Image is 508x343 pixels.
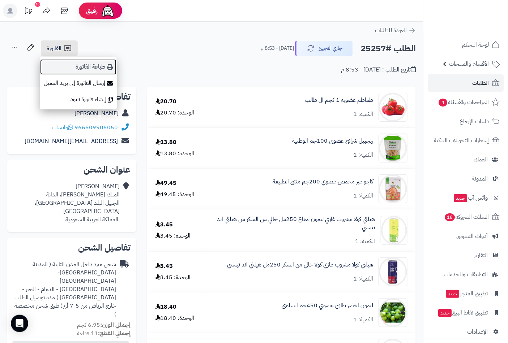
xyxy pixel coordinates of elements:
[292,137,373,145] a: زنجبيل شرائح عضوي 100جم الوطنية
[444,212,489,222] span: السلات المتروكة
[379,93,407,122] img: 1671256811-%D8%A8%D9%86%D8%AF%D9%88%D8%B1%D8%A9-90x90.png
[438,97,489,107] span: المراجعات والأسئلة
[459,17,501,32] img: logo-2.png
[11,315,28,332] div: Open Intercom Messenger
[353,192,373,200] div: الكمية: 1
[35,2,40,7] div: 10
[13,243,131,252] h2: تفاصيل الشحن
[381,216,407,245] img: 1739394468-725765694454-90x90.jpg
[100,321,131,329] strong: إجمالي الوزن:
[453,193,488,203] span: وآتس آب
[273,178,373,186] a: كاجو غير محمص عضوي 200جم منتج الطبيعة
[25,137,118,146] a: [EMAIL_ADDRESS][DOMAIN_NAME]
[74,123,118,132] a: 966509905050
[438,309,452,317] span: جديد
[305,96,373,104] a: طماطم عضوية 1 كجم ال طالب
[155,221,173,229] div: 3.45
[40,91,117,108] a: إنشاء فاتورة قيود
[428,227,504,245] a: أدوات التسويق
[428,304,504,321] a: تطبيق نقاط البيعجديد
[353,110,373,118] div: الكمية: 1
[155,97,177,106] div: 20.70
[13,260,116,318] div: شحن مبرد داخل المدن التالية ( المدينة [GEOGRAPHIC_DATA]- [GEOGRAPHIC_DATA] - [GEOGRAPHIC_DATA] - ...
[353,275,373,283] div: الكمية: 1
[437,308,488,318] span: تطبيق نقاط البيع
[47,44,61,53] span: الفاتورة
[155,149,195,158] div: الوحدة: 13.80
[155,138,177,147] div: 13.80
[428,266,504,283] a: التطبيقات والخدمات
[77,321,131,329] small: 6.95 كجم
[456,231,488,241] span: أدوات التسويق
[445,213,455,221] span: 18
[449,59,489,69] span: الأقسام والمنتجات
[439,99,447,107] span: 4
[355,237,375,246] div: الكمية: 1
[428,247,504,264] a: التقارير
[379,174,407,203] img: 1694479280-8436592890408-90x90.jpg
[379,257,407,286] img: 1739988735-%D9%87%D9%84%D8%AB%D9%8A%20%D9%83%D9%88%D9%84%D8%A7%20-90x90.jpg
[379,134,407,162] img: 1690579020-6281062551578-90x90.jpg
[474,250,488,260] span: التقارير
[40,59,117,75] a: طباعة الفاتورة
[428,189,504,207] a: وآتس آبجديد
[472,174,488,184] span: المدونة
[375,26,416,35] a: العودة للطلبات
[428,113,504,130] a: طلبات الإرجاع
[215,215,375,232] a: هيلثي كولا مشروب غازي ليمون نعناع 250مل خالي من السكر من هيلثي اند تيستي
[375,26,407,35] span: العودة للطلبات
[155,109,195,117] div: الوحدة: 20.70
[445,288,488,299] span: تطبيق المتجر
[155,303,177,311] div: 18.40
[434,135,489,146] span: إشعارات التحويلات البنكية
[155,273,191,282] div: الوحدة: 3.45
[227,261,373,269] a: هيلثي كولا مشروب غازي كولا خالي من السكر 250مل هيلثي اند تيستي
[13,165,131,174] h2: عنوان الشحن
[474,155,488,165] span: العملاء
[155,190,195,199] div: الوحدة: 49.45
[454,194,467,202] span: جديد
[379,298,407,327] img: 1752424909-%D9%84%D9%8A%D9%85%D9%88%D9%86%20%D8%A7%D8%AE%D8%B6%D8%B1%20%D8%B9%D8%B6%D9%88%D9%8A-9...
[77,329,131,338] small: 11 قطعة
[428,132,504,149] a: إشعارات التحويلات البنكية
[155,232,191,240] div: الوحدة: 3.45
[467,327,488,337] span: الإعدادات
[462,40,489,50] span: لوحة التحكم
[460,116,489,126] span: طلبات الإرجاع
[155,262,173,270] div: 3.45
[353,151,373,159] div: الكمية: 1
[101,4,115,18] img: ai-face.png
[86,6,98,15] span: رفيق
[428,323,504,340] a: الإعدادات
[360,41,416,56] h2: الطلب #25257
[428,170,504,187] a: المدونة
[13,182,120,223] div: [PERSON_NAME] الملك [PERSON_NAME]، الدانة الجبيل البلد [GEOGRAPHIC_DATA]، [GEOGRAPHIC_DATA] .المم...
[40,75,117,91] a: إرسال الفاتورة إلى بريد العميل
[261,45,294,52] small: [DATE] - 8:53 م
[444,269,488,279] span: التطبيقات والخدمات
[428,36,504,53] a: لوحة التحكم
[472,78,489,88] span: الطلبات
[74,109,119,118] a: [PERSON_NAME]
[428,94,504,111] a: المراجعات والأسئلة4
[155,314,195,322] div: الوحدة: 18.40
[52,123,73,132] a: واتساب
[428,151,504,168] a: العملاء
[14,301,116,318] span: ( طرق شحن مخصصة )
[428,74,504,92] a: الطلبات
[155,179,177,187] div: 49.45
[295,41,353,56] button: جاري التجهيز
[41,40,78,56] a: الفاتورة
[13,92,131,101] h2: تفاصيل العميل
[98,329,131,338] strong: إجمالي القطع:
[428,208,504,226] a: السلات المتروكة18
[341,66,416,74] div: تاريخ الطلب : [DATE] - 8:53 م
[446,290,459,298] span: جديد
[428,285,504,302] a: تطبيق المتجرجديد
[282,301,373,310] a: ليمون اخضر طازج عضوي 450جم السلوى
[19,4,37,20] a: تحديثات المنصة
[353,316,373,324] div: الكمية: 1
